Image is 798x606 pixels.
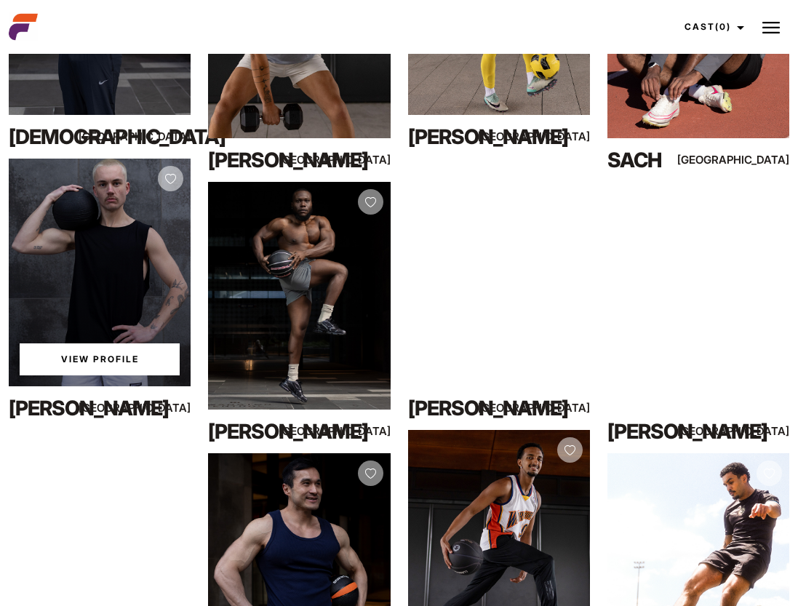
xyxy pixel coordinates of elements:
[335,422,390,440] div: [GEOGRAPHIC_DATA]
[208,417,317,446] div: [PERSON_NAME]
[9,122,118,151] div: [DEMOGRAPHIC_DATA]
[408,394,517,423] div: [PERSON_NAME]
[408,122,517,151] div: [PERSON_NAME]
[535,399,590,417] div: [GEOGRAPHIC_DATA]
[9,12,38,41] img: cropped-aefm-brand-fav-22-square.png
[208,145,317,175] div: [PERSON_NAME]
[136,127,191,145] div: [GEOGRAPHIC_DATA]
[20,343,180,375] a: View Bailey M'sProfile
[715,21,731,32] span: (0)
[607,145,717,175] div: Sach
[735,151,789,169] div: [GEOGRAPHIC_DATA]
[607,417,717,446] div: [PERSON_NAME]
[136,399,191,417] div: [GEOGRAPHIC_DATA]
[762,19,780,36] img: Burger icon
[335,151,390,169] div: [GEOGRAPHIC_DATA]
[671,7,753,47] a: Cast(0)
[535,127,590,145] div: [GEOGRAPHIC_DATA]
[9,394,118,423] div: [PERSON_NAME]
[735,422,789,440] div: [GEOGRAPHIC_DATA]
